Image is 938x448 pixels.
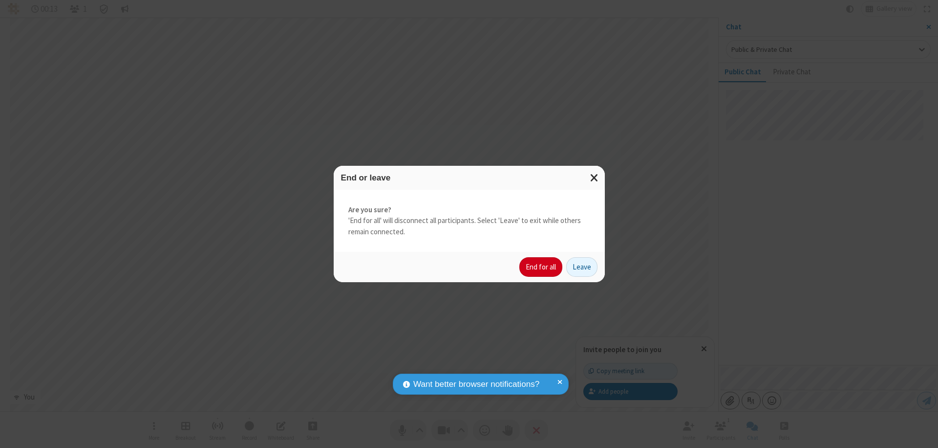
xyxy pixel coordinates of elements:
span: Want better browser notifications? [413,378,539,391]
strong: Are you sure? [348,204,590,216]
button: End for all [519,257,562,277]
button: Close modal [584,166,605,190]
button: Leave [566,257,597,277]
h3: End or leave [341,173,597,182]
div: 'End for all' will disconnect all participants. Select 'Leave' to exit while others remain connec... [334,190,605,252]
